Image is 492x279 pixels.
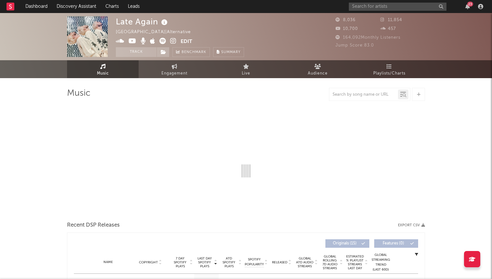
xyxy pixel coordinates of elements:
a: Music [67,60,139,78]
button: Originals(15) [325,239,369,248]
span: 7 Day Spotify Plays [171,257,189,268]
span: Global ATD Audio Streams [296,257,314,268]
span: Benchmark [182,49,206,56]
span: Playlists/Charts [373,70,405,77]
button: 23 [465,4,470,9]
span: Released [272,260,287,264]
span: Last Day Spotify Plays [196,257,213,268]
input: Search by song name or URL [329,92,398,97]
span: Summary [221,50,240,54]
div: Late Again [116,16,169,27]
span: 164,092 Monthly Listeners [335,35,401,40]
div: 23 [467,2,473,7]
a: Engagement [139,60,210,78]
span: ATD Spotify Plays [220,257,238,268]
div: [GEOGRAPHIC_DATA] | Alternative [116,28,198,36]
a: Playlists/Charts [353,60,425,78]
button: Track [116,47,157,57]
span: Features ( 0 ) [378,242,408,245]
span: Engagement [161,70,187,77]
span: Live [242,70,250,77]
button: Features(0) [374,239,418,248]
button: Export CSV [398,223,425,227]
span: 8,036 [335,18,356,22]
span: Originals ( 15 ) [330,242,360,245]
span: Audience [308,70,328,77]
button: Edit [181,38,192,46]
span: 11,854 [380,18,402,22]
div: Global Streaming Trend (Last 60D) [371,253,390,272]
span: Copyright [139,260,158,264]
a: Benchmark [172,47,210,57]
span: Music [97,70,109,77]
input: Search for artists [349,3,446,11]
button: Summary [213,47,244,57]
span: 457 [380,27,396,31]
span: Global Rolling 7D Audio Streams [321,255,339,270]
span: Jump Score: 83.0 [335,43,374,48]
a: Live [210,60,282,78]
span: Spotify Popularity [245,257,264,267]
span: Estimated % Playlist Streams Last Day [346,255,364,270]
span: 10,700 [335,27,358,31]
div: Name [87,260,130,265]
span: Recent DSP Releases [67,221,120,229]
a: Audience [282,60,353,78]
